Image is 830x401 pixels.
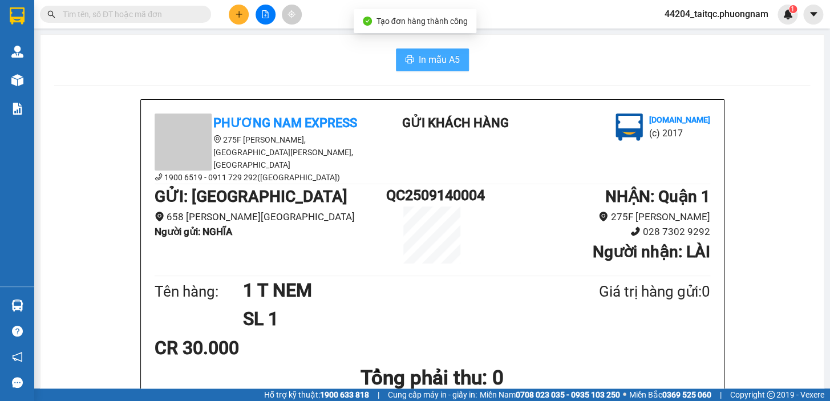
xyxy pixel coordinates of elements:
[256,5,276,25] button: file-add
[320,390,369,399] strong: 1900 633 818
[155,226,232,237] b: Người gửi : NGHĨA
[12,377,23,388] span: message
[479,224,710,240] li: 028 7302 9292
[155,209,386,225] li: 658 [PERSON_NAME][GEOGRAPHIC_DATA]
[14,14,71,71] img: logo.jpg
[386,184,478,206] h1: QC2509140004
[598,212,608,221] span: environment
[789,5,797,13] sup: 1
[264,388,369,401] span: Hỗ trợ kỹ thuật:
[288,10,295,18] span: aim
[396,48,469,71] button: printerIn mẫu A5
[655,7,778,21] span: 44204_taitqc.phuongnam
[479,209,710,225] li: 275F [PERSON_NAME]
[605,187,710,206] b: NHẬN : Quận 1
[70,17,113,70] b: Gửi khách hàng
[282,5,302,25] button: aim
[480,388,620,401] span: Miền Nam
[235,10,243,18] span: plus
[405,55,414,66] span: printer
[803,5,823,25] button: caret-down
[376,17,468,26] span: Tạo đơn hàng thành công
[155,212,164,221] span: environment
[155,280,244,303] div: Tên hàng:
[155,362,710,394] h1: Tổng phải thu: 0
[213,135,221,143] span: environment
[96,43,157,52] b: [DOMAIN_NAME]
[783,9,793,19] img: icon-new-feature
[243,305,543,333] h1: SL 1
[155,187,347,206] b: GỬI : [GEOGRAPHIC_DATA]
[14,74,63,147] b: Phương Nam Express
[629,388,711,401] span: Miền Bắc
[63,8,197,21] input: Tìm tên, số ĐT hoặc mã đơn
[649,126,710,140] li: (c) 2017
[229,5,249,25] button: plus
[12,351,23,362] span: notification
[630,226,640,236] span: phone
[11,74,23,86] img: warehouse-icon
[649,115,710,124] b: [DOMAIN_NAME]
[516,390,620,399] strong: 0708 023 035 - 0935 103 250
[402,116,509,130] b: Gửi khách hàng
[243,276,543,305] h1: 1 T NEM
[261,10,269,18] span: file-add
[96,54,157,68] li: (c) 2017
[11,299,23,311] img: warehouse-icon
[419,52,460,67] span: In mẫu A5
[12,326,23,337] span: question-circle
[767,391,775,399] span: copyright
[616,114,643,141] img: logo.jpg
[363,17,372,26] span: check-circle
[592,242,710,261] b: Người nhận : LÀI
[720,388,722,401] span: |
[662,390,711,399] strong: 0369 525 060
[155,173,163,181] span: phone
[10,7,25,25] img: logo-vxr
[213,116,357,130] b: Phương Nam Express
[378,388,379,401] span: |
[388,388,477,401] span: Cung cấp máy in - giấy in:
[543,280,710,303] div: Giá trị hàng gửi: 0
[47,10,55,18] span: search
[11,103,23,115] img: solution-icon
[623,392,626,397] span: ⚪️
[124,14,151,42] img: logo.jpg
[791,5,795,13] span: 1
[155,171,360,184] li: 1900 6519 - 0911 729 292([GEOGRAPHIC_DATA])
[155,334,338,362] div: CR 30.000
[808,9,819,19] span: caret-down
[11,46,23,58] img: warehouse-icon
[155,133,360,171] li: 275F [PERSON_NAME], [GEOGRAPHIC_DATA][PERSON_NAME], [GEOGRAPHIC_DATA]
